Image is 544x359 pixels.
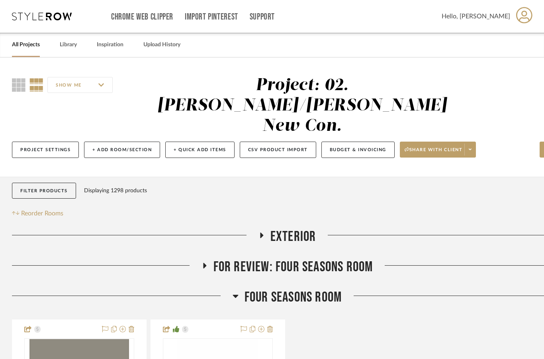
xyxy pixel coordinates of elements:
button: Budget & Invoicing [321,142,395,158]
span: Reorder Rooms [21,209,63,218]
button: Share with client [400,142,476,158]
a: Support [250,14,275,20]
a: All Projects [12,39,40,50]
button: + Add Room/Section [84,142,160,158]
a: Upload History [143,39,180,50]
span: Four Seasons Room [245,289,342,306]
button: Filter Products [12,183,76,199]
div: Displaying 1298 products [84,183,147,199]
a: Inspiration [97,39,123,50]
a: Import Pinterest [185,14,238,20]
div: Project: 02. [PERSON_NAME]/[PERSON_NAME] New Con. [157,77,447,134]
button: Reorder Rooms [12,209,63,218]
span: Exterior [270,228,316,245]
span: Share with client [405,147,463,159]
button: + Quick Add Items [165,142,235,158]
a: Chrome Web Clipper [111,14,173,20]
a: Library [60,39,77,50]
button: CSV Product Import [240,142,316,158]
span: Hello, [PERSON_NAME] [442,12,510,21]
span: For Review: Four seasons room [213,258,373,276]
button: Project Settings [12,142,79,158]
